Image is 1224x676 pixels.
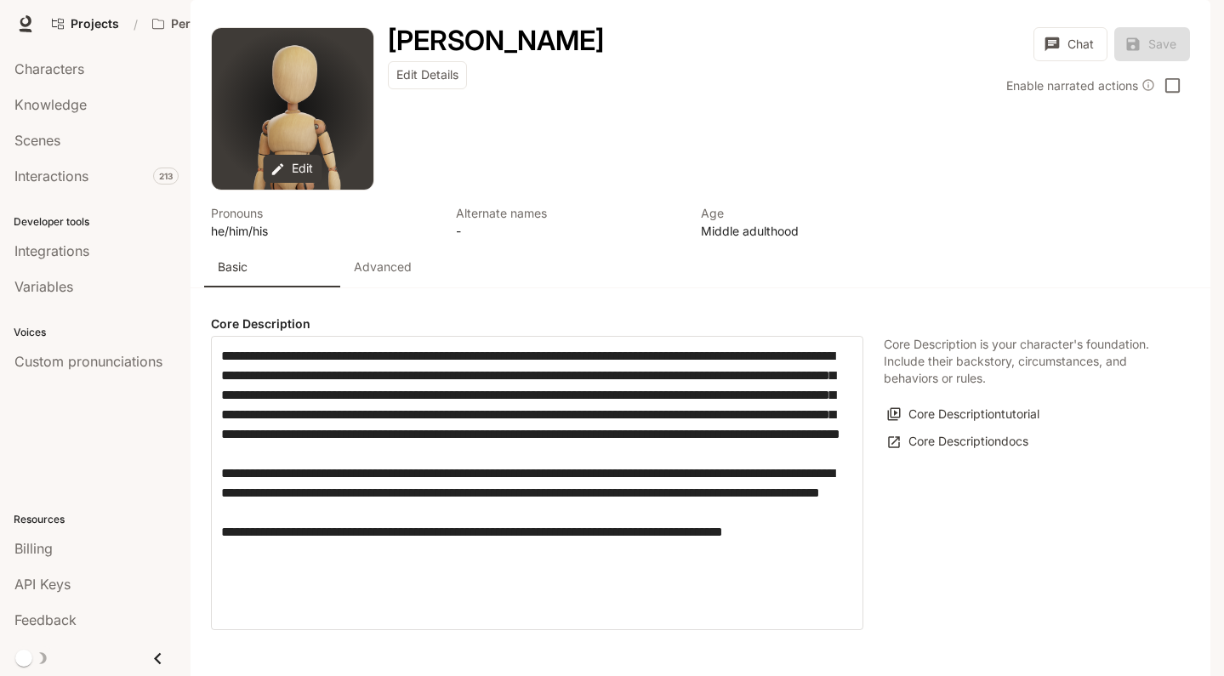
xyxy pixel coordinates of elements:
div: Avatar image [212,28,373,190]
button: Open character details dialog [388,27,604,54]
button: Open character details dialog [456,204,680,240]
button: Open character avatar dialog [212,28,373,190]
p: Age [701,204,925,222]
button: Edit [263,155,322,183]
button: Core Descriptiontutorial [884,400,1044,429]
p: Basic [218,258,248,276]
p: Pronouns [211,204,436,222]
button: Chat [1033,27,1107,61]
span: Projects [71,17,119,31]
p: Alternate names [456,204,680,222]
p: he/him/his [211,222,436,240]
div: / [127,15,145,33]
p: Persona playground [171,17,266,31]
button: Open workspace menu [145,7,293,41]
button: Edit Details [388,61,467,89]
div: Enable narrated actions [1006,77,1155,94]
div: label [211,336,863,630]
button: Open character details dialog [211,204,436,240]
p: Core Description is your character's foundation. Include their backstory, circumstances, and beha... [884,336,1170,387]
p: - [456,222,680,240]
p: Middle adulthood [701,222,925,240]
button: Open character details dialog [701,204,925,240]
p: Advanced [354,258,412,276]
h4: Core Description [211,315,863,332]
h1: [PERSON_NAME] [388,24,604,57]
a: Core Descriptiondocs [884,428,1033,456]
a: Go to projects [44,7,127,41]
